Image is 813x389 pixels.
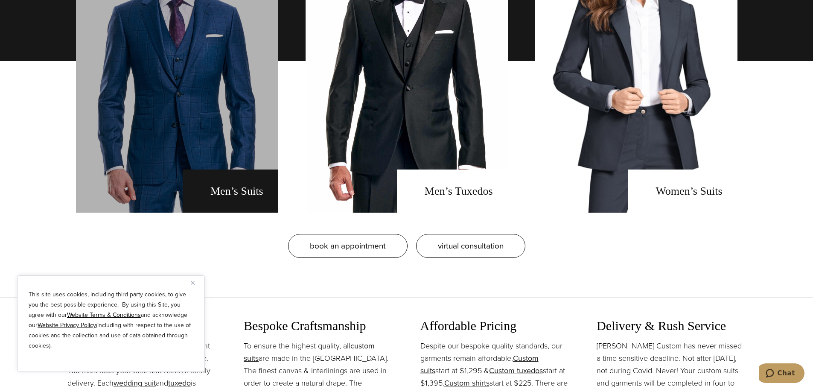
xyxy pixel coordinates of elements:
span: virtual consultation [438,240,504,252]
a: wedding suit [114,377,156,389]
a: book an appointment [288,234,408,258]
h3: Delivery & Rush Service [597,318,746,333]
a: Website Privacy Policy [38,321,96,330]
span: book an appointment [310,240,386,252]
button: Close [191,278,201,288]
a: Custom tuxedos [489,365,543,376]
p: This site uses cookies, including third party cookies, to give you the best possible experience. ... [29,290,193,351]
a: Custom suits [420,353,539,376]
a: Website Terms & Conditions [67,310,141,319]
a: virtual consultation [416,234,525,258]
h3: Affordable Pricing [420,318,570,333]
a: Custom shirts [444,377,490,389]
iframe: Opens a widget where you can chat to one of our agents [759,363,804,385]
a: tuxedo [168,377,191,389]
h3: Bespoke Craftsmanship [244,318,393,333]
img: Close [191,281,195,285]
